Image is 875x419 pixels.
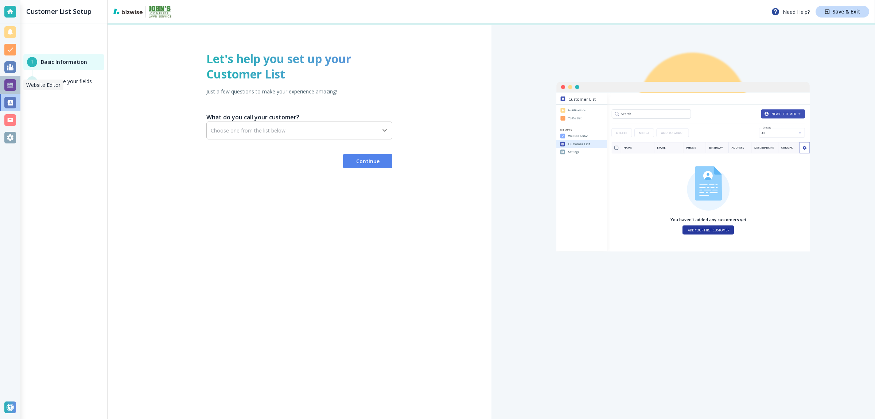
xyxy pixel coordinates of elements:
[206,51,392,82] h1: Let's help you set up your Customer List
[206,88,392,95] p: Just a few questions to make your experience amazing!
[23,54,104,70] button: 1Basic Information
[41,58,87,66] h6: Basic Information
[113,8,143,14] img: bizwise
[380,125,390,135] button: Open
[343,154,392,169] button: Continue
[349,158,386,165] span: Continue
[568,97,604,101] div: Customer List
[771,7,810,16] p: Need Help?
[686,229,731,232] div: ADD YOUR FIRST CUSTOMER
[26,7,92,16] h2: Customer List Setup
[26,81,61,89] p: Website Editor
[832,9,860,14] h4: Save & Exit
[31,59,34,65] span: 1
[816,6,869,18] button: Save & Exit
[211,127,369,134] input: Choose one from the list below
[770,113,797,116] div: NEW CUSTOMER
[568,143,604,146] div: Customer List
[670,218,746,222] div: You haven't added any customers yet
[149,6,171,18] img: John's Complete Lawn Service
[206,113,392,122] h6: What do you call your customer?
